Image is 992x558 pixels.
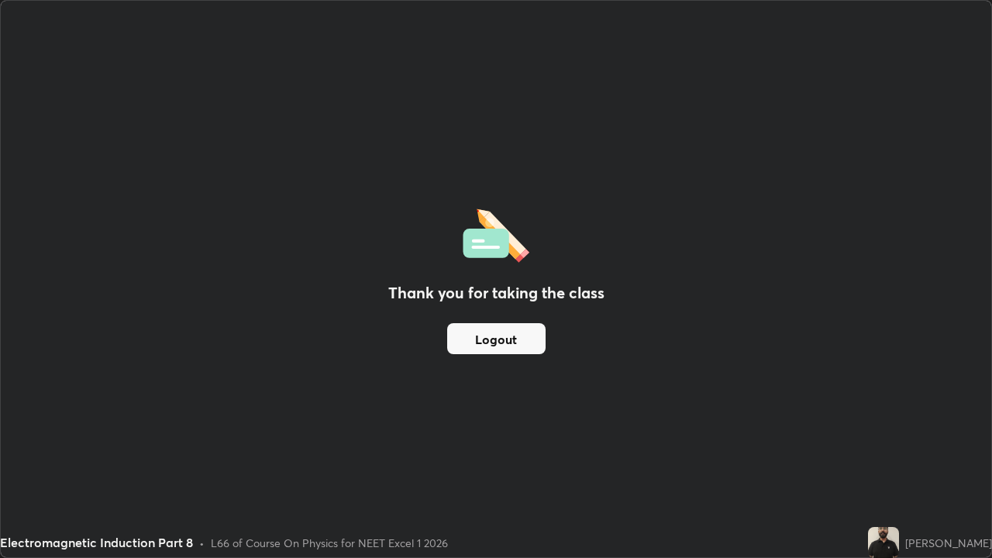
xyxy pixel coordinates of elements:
[905,535,992,551] div: [PERSON_NAME]
[868,527,899,558] img: c21a7924776a486d90e20529bf12d3cf.jpg
[447,323,546,354] button: Logout
[211,535,448,551] div: L66 of Course On Physics for NEET Excel 1 2026
[388,281,604,305] h2: Thank you for taking the class
[463,204,529,263] img: offlineFeedback.1438e8b3.svg
[199,535,205,551] div: •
